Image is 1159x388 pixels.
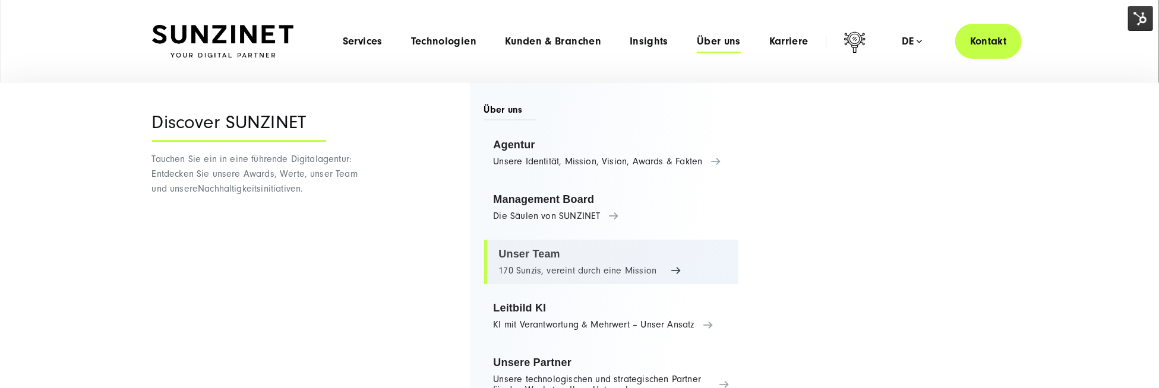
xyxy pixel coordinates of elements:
[505,36,601,47] a: Kunden & Branchen
[484,131,739,176] a: Agentur Unsere Identität, Mission, Vision, Awards & Fakten
[1128,6,1153,31] img: HubSpot Tools-Menüschalter
[630,36,668,47] a: Insights
[411,36,476,47] a: Technologien
[152,112,326,142] div: Discover SUNZINET
[484,103,537,120] span: Über uns
[152,25,293,58] img: SUNZINET Full Service Digital Agentur
[769,36,809,47] a: Karriere
[343,36,383,47] a: Services
[484,240,739,285] a: Unser Team 170 Sunzis, vereint durch eine Mission
[955,24,1022,59] a: Kontakt
[484,294,739,339] a: Leitbild KI KI mit Verantwortung & Mehrwert – Unser Ansatz
[484,185,739,230] a: Management Board Die Säulen von SUNZINET
[902,36,923,47] div: de
[152,154,358,194] span: Tauchen Sie ein in eine führende Digitalagentur: Entdecken Sie unsere Awards, Werte, unser Team u...
[697,36,741,47] a: Über uns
